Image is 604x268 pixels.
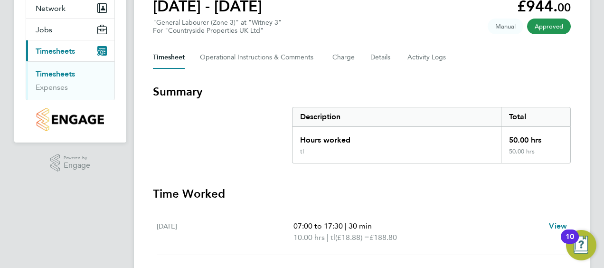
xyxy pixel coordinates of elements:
div: 10 [566,237,574,249]
div: For "Countryside Properties UK Ltd" [153,27,282,35]
span: Network [36,4,66,13]
a: View [549,220,567,232]
a: Go to home page [26,108,115,131]
button: Timesheets [26,40,114,61]
span: 00 [557,0,571,14]
a: Powered byEngage [50,154,91,172]
button: Jobs [26,19,114,40]
span: Engage [64,162,90,170]
a: Expenses [36,83,68,92]
span: tl [330,232,335,243]
div: Total [501,107,570,126]
div: Timesheets [26,61,114,100]
span: This timesheet was manually created. [488,19,523,34]
div: Hours worked [293,127,501,148]
button: Charge [332,46,355,69]
div: 50.00 hrs [501,127,570,148]
button: Open Resource Center, 10 new notifications [566,230,596,260]
span: 10.00 hrs [293,233,325,242]
div: "General Labourer (Zone 3)" at "Witney 3" [153,19,282,35]
span: This timesheet has been approved. [527,19,571,34]
div: Description [293,107,501,126]
a: Timesheets [36,69,75,78]
span: View [549,221,567,230]
button: Operational Instructions & Comments [200,46,317,69]
button: Details [370,46,392,69]
h3: Time Worked [153,186,571,201]
span: (£18.88) = [335,233,369,242]
div: [DATE] [157,220,293,243]
span: 07:00 to 17:30 [293,221,343,230]
div: 50.00 hrs [501,148,570,163]
button: Timesheet [153,46,185,69]
h3: Summary [153,84,571,99]
span: | [345,221,347,230]
span: £188.80 [369,233,397,242]
span: Powered by [64,154,90,162]
img: countryside-properties-logo-retina.png [37,108,104,131]
span: Timesheets [36,47,75,56]
span: 30 min [349,221,372,230]
div: tl [300,148,304,155]
button: Activity Logs [407,46,447,69]
span: Jobs [36,25,52,34]
span: | [327,233,329,242]
div: Summary [292,107,571,163]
